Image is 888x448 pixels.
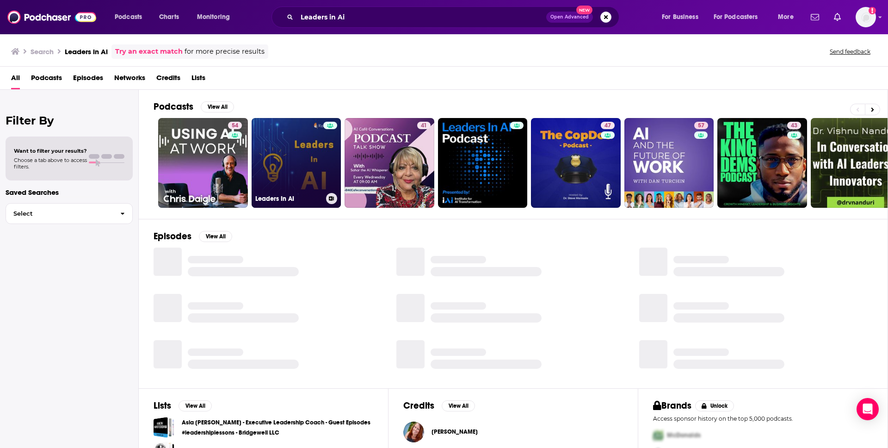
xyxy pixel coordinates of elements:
[694,122,708,129] a: 57
[604,121,611,131] span: 47
[154,230,191,242] h2: Episodes
[14,157,87,170] span: Choose a tab above to access filters.
[154,230,232,242] a: EpisodesView All
[185,46,265,57] span: for more precise results
[6,114,133,127] h2: Filter By
[856,7,876,27] span: Logged in as AlyssaScarpaci
[856,7,876,27] button: Show profile menu
[232,121,238,131] span: 54
[191,70,205,89] a: Lists
[717,118,807,208] a: 43
[771,10,805,25] button: open menu
[31,70,62,89] a: Podcasts
[6,188,133,197] p: Saved Searches
[624,118,714,208] a: 57
[791,121,797,131] span: 43
[197,11,230,24] span: Monitoring
[108,10,154,25] button: open menu
[156,70,180,89] a: Credits
[869,7,876,14] svg: Add a profile image
[827,48,873,56] button: Send feedback
[667,431,701,439] span: McDonalds
[856,7,876,27] img: User Profile
[662,11,698,24] span: For Business
[228,122,242,129] a: 54
[417,122,431,129] a: 41
[199,231,232,242] button: View All
[432,428,478,436] a: Aicila Wyles
[778,11,794,24] span: More
[432,428,478,436] span: [PERSON_NAME]
[31,47,54,56] h3: Search
[14,148,87,154] span: Want to filter your results?
[442,400,475,411] button: View All
[179,400,212,411] button: View All
[252,118,341,208] a: Leaders In AI
[154,400,212,411] a: ListsView All
[403,400,434,411] h2: Credits
[550,15,589,19] span: Open Advanced
[73,70,103,89] a: Episodes
[154,101,193,112] h2: Podcasts
[191,10,242,25] button: open menu
[421,121,427,131] span: 41
[649,426,667,445] img: First Pro Logo
[601,122,615,129] a: 47
[345,118,434,208] a: 41
[655,10,710,25] button: open menu
[159,11,179,24] span: Charts
[403,400,475,411] a: CreditsView All
[115,46,183,57] a: Try an exact match
[708,10,771,25] button: open menu
[11,70,20,89] a: All
[158,118,248,208] a: 54
[857,398,879,420] div: Open Intercom Messenger
[403,417,623,447] button: Aicila WylesAicila Wyles
[115,11,142,24] span: Podcasts
[714,11,758,24] span: For Podcasters
[114,70,145,89] a: Networks
[695,400,734,411] button: Unlock
[153,10,185,25] a: Charts
[546,12,593,23] button: Open AdvancedNew
[531,118,621,208] a: 47
[698,121,704,131] span: 57
[653,400,691,411] h2: Brands
[7,8,96,26] img: Podchaser - Follow, Share and Rate Podcasts
[154,400,171,411] h2: Lists
[65,47,108,56] h3: Leaders in Ai
[403,422,424,442] img: Aicila Wyles
[787,122,801,129] a: 43
[297,10,546,25] input: Search podcasts, credits, & more...
[154,101,234,112] a: PodcastsView All
[6,203,133,224] button: Select
[6,211,113,217] span: Select
[653,415,873,422] p: Access sponsor history on the top 5,000 podcasts.
[576,6,593,14] span: New
[830,9,845,25] a: Show notifications dropdown
[280,6,628,28] div: Search podcasts, credits, & more...
[182,417,373,438] a: Asia [PERSON_NAME] - Executive Leadership Coach - Guest Episodes #leadershiplessons - Bridgewell LLC
[201,101,234,112] button: View All
[807,9,823,25] a: Show notifications dropdown
[154,417,174,438] a: Asia Bribiesca-Hedin - Executive Leadership Coach - Guest Episodes #leadershiplessons - Bridgewel...
[255,195,322,203] h3: Leaders In AI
